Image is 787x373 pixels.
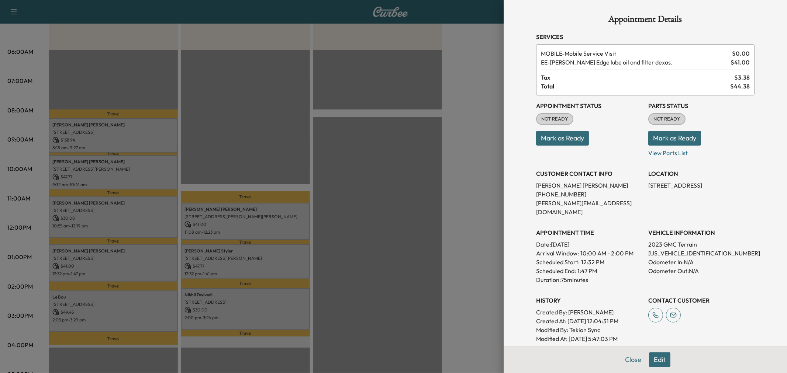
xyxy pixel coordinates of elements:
[649,115,685,123] span: NOT READY
[648,266,755,275] p: Odometer Out: N/A
[536,131,589,146] button: Mark as Ready
[620,352,646,367] button: Close
[536,181,642,190] p: [PERSON_NAME] [PERSON_NAME]
[648,240,755,249] p: 2023 GMC Terrain
[536,15,755,27] h1: Appointment Details
[536,317,642,325] p: Created At : [DATE] 12:04:31 PM
[536,266,576,275] p: Scheduled End:
[541,49,729,58] span: Mobile Service Visit
[536,308,642,317] p: Created By : [PERSON_NAME]
[648,169,755,178] h3: LOCATION
[734,73,750,82] span: $ 3.38
[536,228,642,237] h3: APPOINTMENT TIME
[536,169,642,178] h3: CUSTOMER CONTACT INFO
[536,325,642,334] p: Modified By : Tekion Sync
[648,101,755,110] h3: Parts Status
[536,258,580,266] p: Scheduled Start:
[649,352,670,367] button: Edit
[648,131,701,146] button: Mark as Ready
[577,266,597,275] p: 1:47 PM
[536,240,642,249] p: Date: [DATE]
[648,249,755,258] p: [US_VEHICLE_IDENTIFICATION_NUMBER]
[537,115,573,123] span: NOT READY
[648,146,755,157] p: View Parts List
[648,228,755,237] h3: VEHICLE INFORMATION
[648,296,755,305] h3: CONTACT CUSTOMER
[536,296,642,305] h3: History
[536,199,642,216] p: [PERSON_NAME][EMAIL_ADDRESS][DOMAIN_NAME]
[732,49,750,58] span: $ 0.00
[648,258,755,266] p: Odometer In: N/A
[541,73,734,82] span: Tax
[580,249,634,258] span: 10:00 AM - 2:00 PM
[536,334,642,343] p: Modified At : [DATE] 5:47:03 PM
[536,249,642,258] p: Arrival Window:
[731,58,750,67] span: $ 41.00
[730,82,750,91] span: $ 44.38
[536,190,642,199] p: [PHONE_NUMBER]
[536,275,642,284] p: Duration: 75 minutes
[536,32,755,41] h3: Services
[541,58,728,67] span: Ewing Edge lube oil and filter dexos.
[536,101,642,110] h3: Appointment Status
[648,181,755,190] p: [STREET_ADDRESS]
[581,258,604,266] p: 12:32 PM
[541,82,730,91] span: Total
